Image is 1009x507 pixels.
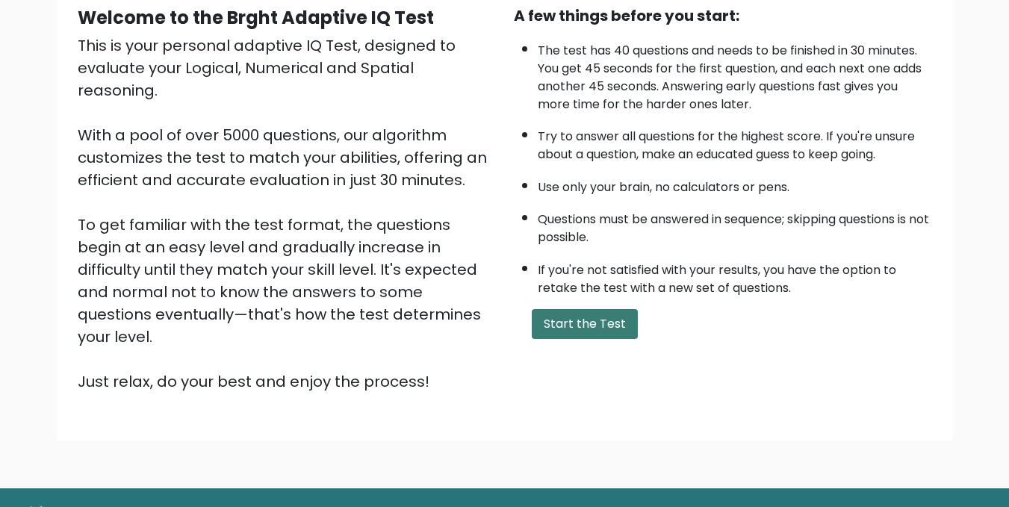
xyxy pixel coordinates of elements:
li: Questions must be answered in sequence; skipping questions is not possible. [538,203,932,246]
div: A few things before you start: [514,4,932,27]
li: If you're not satisfied with your results, you have the option to retake the test with a new set ... [538,254,932,297]
div: This is your personal adaptive IQ Test, designed to evaluate your Logical, Numerical and Spatial ... [78,34,496,393]
button: Start the Test [532,309,638,339]
li: Try to answer all questions for the highest score. If you're unsure about a question, make an edu... [538,120,932,164]
li: Use only your brain, no calculators or pens. [538,171,932,196]
li: The test has 40 questions and needs to be finished in 30 minutes. You get 45 seconds for the firs... [538,34,932,113]
b: Welcome to the Brght Adaptive IQ Test [78,5,434,30]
